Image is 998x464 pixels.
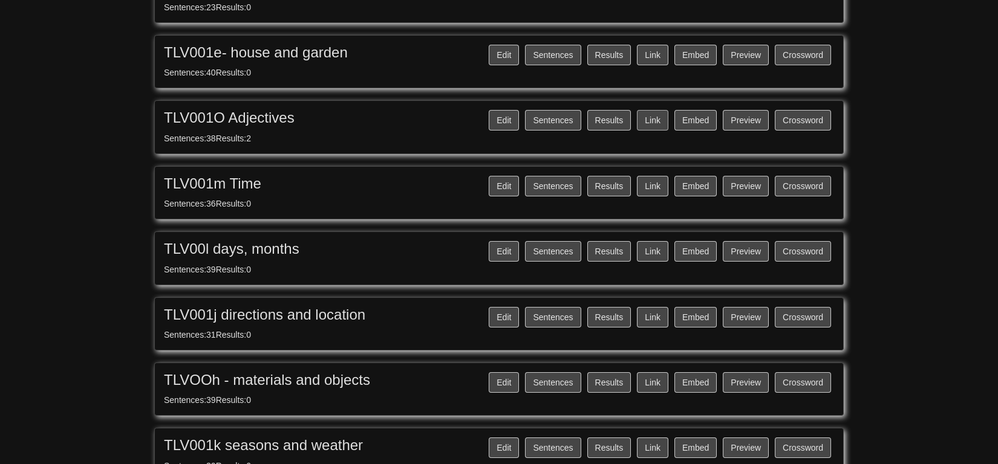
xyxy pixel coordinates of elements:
[525,241,581,262] button: Sentences
[525,307,581,327] button: Sentences
[164,66,834,79] div: Sentences: 40 Results: 0
[525,372,581,393] button: Sentences
[775,241,831,262] button: Crossword
[637,176,668,196] button: Link
[525,45,581,65] button: Sentences
[723,110,769,130] a: Preview
[164,110,834,126] h3: TLV001O Adjectives
[164,394,834,406] div: Sentences: 39 Results: 0
[164,45,834,60] h3: TLV001e- house and garden
[164,241,834,257] h3: TLV00l days, months
[723,372,769,393] a: Preview
[489,307,519,327] button: Edit
[164,176,834,192] h3: TLV001m Time
[637,110,668,130] button: Link
[775,45,831,65] button: Crossword
[587,437,631,458] button: Results
[587,241,631,262] button: Results
[775,176,831,196] button: Crossword
[723,437,769,458] a: Preview
[587,45,631,65] button: Results
[775,110,831,130] button: Crossword
[637,372,668,393] button: Link
[674,45,717,65] button: Embed
[637,241,668,262] button: Link
[489,45,519,65] button: Edit
[525,437,581,458] button: Sentences
[637,437,668,458] button: Link
[674,176,717,196] button: Embed
[525,176,581,196] button: Sentences
[164,198,834,210] div: Sentences: 36 Results: 0
[164,263,834,275] div: Sentences: 39 Results: 0
[489,241,519,262] button: Edit
[723,45,769,65] a: Preview
[587,372,631,393] button: Results
[674,241,717,262] button: Embed
[637,307,668,327] button: Link
[525,110,581,130] button: Sentences
[723,241,769,262] a: Preview
[164,1,834,13] div: Sentences: 23 Results: 0
[164,132,834,144] div: Sentences: 38 Results: 2
[674,372,717,393] button: Embed
[587,307,631,327] button: Results
[723,307,769,327] a: Preview
[775,437,831,458] button: Crossword
[637,45,668,65] button: Link
[775,307,831,327] button: Crossword
[587,110,631,130] button: Results
[489,110,519,130] button: Edit
[489,437,519,458] button: Edit
[775,372,831,393] button: Crossword
[587,176,631,196] button: Results
[164,437,834,453] h3: TLV001k seasons and weather
[674,437,717,458] button: Embed
[489,372,519,393] button: Edit
[674,110,717,130] button: Embed
[489,176,519,196] button: Edit
[164,307,834,323] h3: TLV001j directions and location
[674,307,717,327] button: Embed
[164,329,834,341] div: Sentences: 31 Results: 0
[164,372,834,388] h3: TLVOOh - materials and objects
[723,176,769,196] a: Preview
